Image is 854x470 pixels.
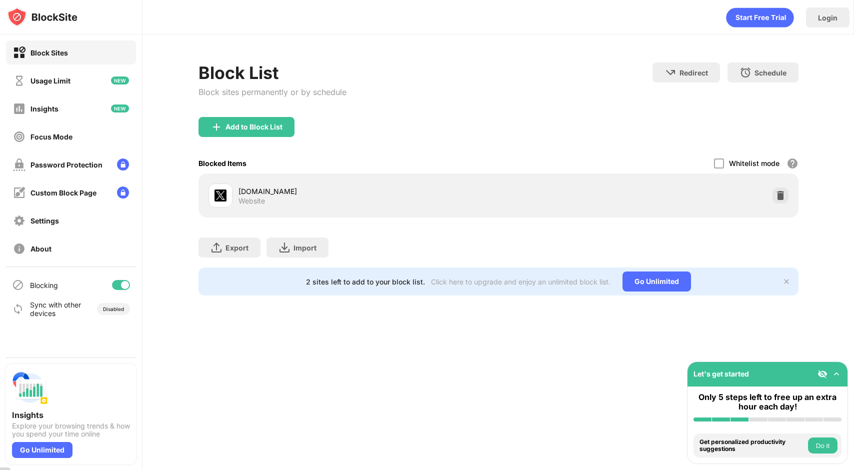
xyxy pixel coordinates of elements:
[111,76,129,84] img: new-icon.svg
[818,13,837,22] div: Login
[30,132,72,141] div: Focus Mode
[13,214,25,227] img: settings-off.svg
[293,243,316,252] div: Import
[808,437,837,453] button: Do it
[30,76,70,85] div: Usage Limit
[729,159,779,167] div: Whitelist mode
[831,369,841,379] img: omni-setup-toggle.svg
[30,281,58,289] div: Blocking
[198,159,246,167] div: Blocked Items
[7,7,77,27] img: logo-blocksite.svg
[13,158,25,171] img: password-protection-off.svg
[13,130,25,143] img: focus-off.svg
[30,216,59,225] div: Settings
[13,102,25,115] img: insights-off.svg
[693,392,841,411] div: Only 5 steps left to free up an extra hour each day!
[30,188,96,197] div: Custom Block Page
[699,438,805,453] div: Get personalized productivity suggestions
[679,68,708,77] div: Redirect
[622,271,691,291] div: Go Unlimited
[12,303,24,315] img: sync-icon.svg
[198,87,346,97] div: Block sites permanently or by schedule
[225,123,282,131] div: Add to Block List
[225,243,248,252] div: Export
[238,186,498,196] div: [DOMAIN_NAME]
[12,370,48,406] img: push-insights.svg
[214,189,226,201] img: favicons
[13,242,25,255] img: about-off.svg
[12,442,72,458] div: Go Unlimited
[817,369,827,379] img: eye-not-visible.svg
[306,277,425,286] div: 2 sites left to add to your block list.
[103,306,124,312] div: Disabled
[754,68,786,77] div: Schedule
[30,300,81,317] div: Sync with other devices
[238,196,265,205] div: Website
[111,104,129,112] img: new-icon.svg
[726,7,794,27] div: animation
[431,277,610,286] div: Click here to upgrade and enjoy an unlimited block list.
[30,160,102,169] div: Password Protection
[12,410,130,420] div: Insights
[30,104,58,113] div: Insights
[13,186,25,199] img: customize-block-page-off.svg
[198,62,346,83] div: Block List
[693,369,749,378] div: Let's get started
[12,279,24,291] img: blocking-icon.svg
[13,74,25,87] img: time-usage-off.svg
[13,46,25,59] img: block-on.svg
[782,277,790,285] img: x-button.svg
[30,244,51,253] div: About
[117,158,129,170] img: lock-menu.svg
[117,186,129,198] img: lock-menu.svg
[30,48,68,57] div: Block Sites
[12,422,130,438] div: Explore your browsing trends & how you spend your time online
